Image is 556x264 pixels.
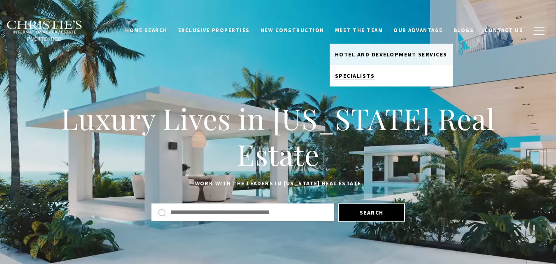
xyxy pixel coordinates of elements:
[120,23,173,38] a: Home Search
[330,65,453,86] a: Specialists
[393,27,443,34] span: Our Advantage
[330,23,389,38] a: Meet the Team
[6,20,83,42] img: Christie's International Real Estate black text logo
[173,23,255,38] a: Exclusive Properties
[21,179,535,189] p: Work with the leaders in [US_STATE] Real Estate
[330,44,453,65] a: Hotel and Development Services
[448,23,479,38] a: Blogs
[255,23,330,38] a: New Construction
[338,203,405,222] button: Search
[335,51,447,58] span: Hotel and Development Services
[178,27,250,34] span: Exclusive Properties
[454,27,474,34] span: Blogs
[21,100,535,173] h1: Luxury Lives in [US_STATE] Real Estate
[484,27,523,34] span: Contact Us
[261,27,324,34] span: New Construction
[388,23,448,38] a: Our Advantage
[335,72,375,79] span: Specialists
